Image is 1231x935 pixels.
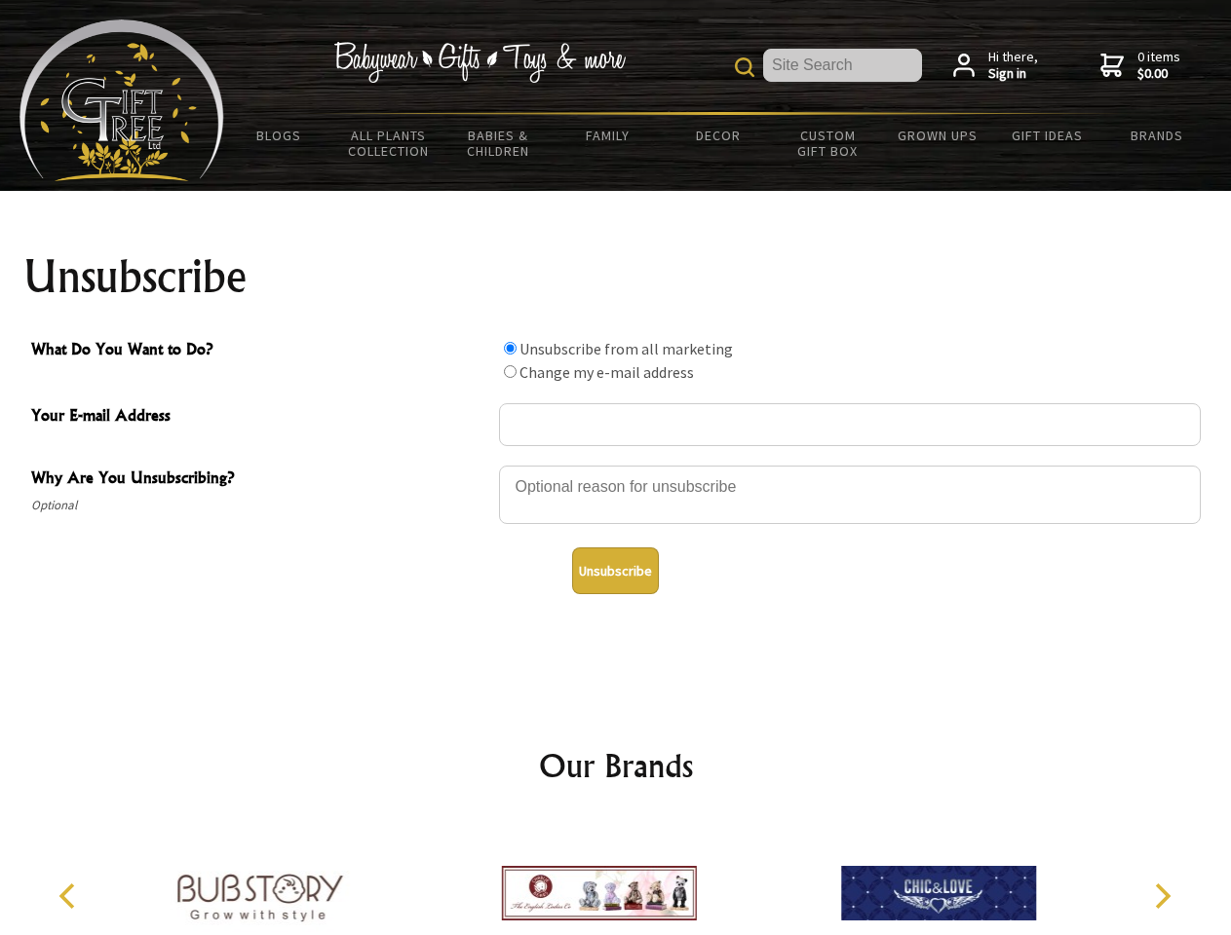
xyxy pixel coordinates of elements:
a: Family [554,115,664,156]
span: 0 items [1137,48,1180,83]
button: Unsubscribe [572,547,659,594]
a: Hi there,Sign in [953,49,1038,83]
img: Babyware - Gifts - Toys and more... [19,19,224,181]
span: Your E-mail Address [31,403,489,431]
strong: Sign in [988,65,1038,83]
a: Brands [1102,115,1212,156]
button: Next [1140,875,1183,917]
img: Babywear - Gifts - Toys & more [333,42,626,83]
h1: Unsubscribe [23,253,1209,300]
label: Unsubscribe from all marketing [519,339,733,358]
button: Previous [49,875,92,917]
input: Your E-mail Address [499,403,1201,446]
label: Change my e-mail address [519,362,694,382]
a: Grown Ups [882,115,992,156]
input: Site Search [763,49,922,82]
a: Babies & Children [443,115,554,171]
a: Custom Gift Box [773,115,883,171]
span: Why Are You Unsubscribing? [31,466,489,494]
strong: $0.00 [1137,65,1180,83]
a: 0 items$0.00 [1100,49,1180,83]
input: What Do You Want to Do? [504,342,517,355]
a: Gift Ideas [992,115,1102,156]
span: What Do You Want to Do? [31,337,489,365]
img: product search [735,57,754,77]
a: Decor [663,115,773,156]
a: BLOGS [224,115,334,156]
textarea: Why Are You Unsubscribing? [499,466,1201,524]
input: What Do You Want to Do? [504,365,517,378]
span: Hi there, [988,49,1038,83]
h2: Our Brands [39,742,1193,789]
a: All Plants Collection [334,115,444,171]
span: Optional [31,494,489,517]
